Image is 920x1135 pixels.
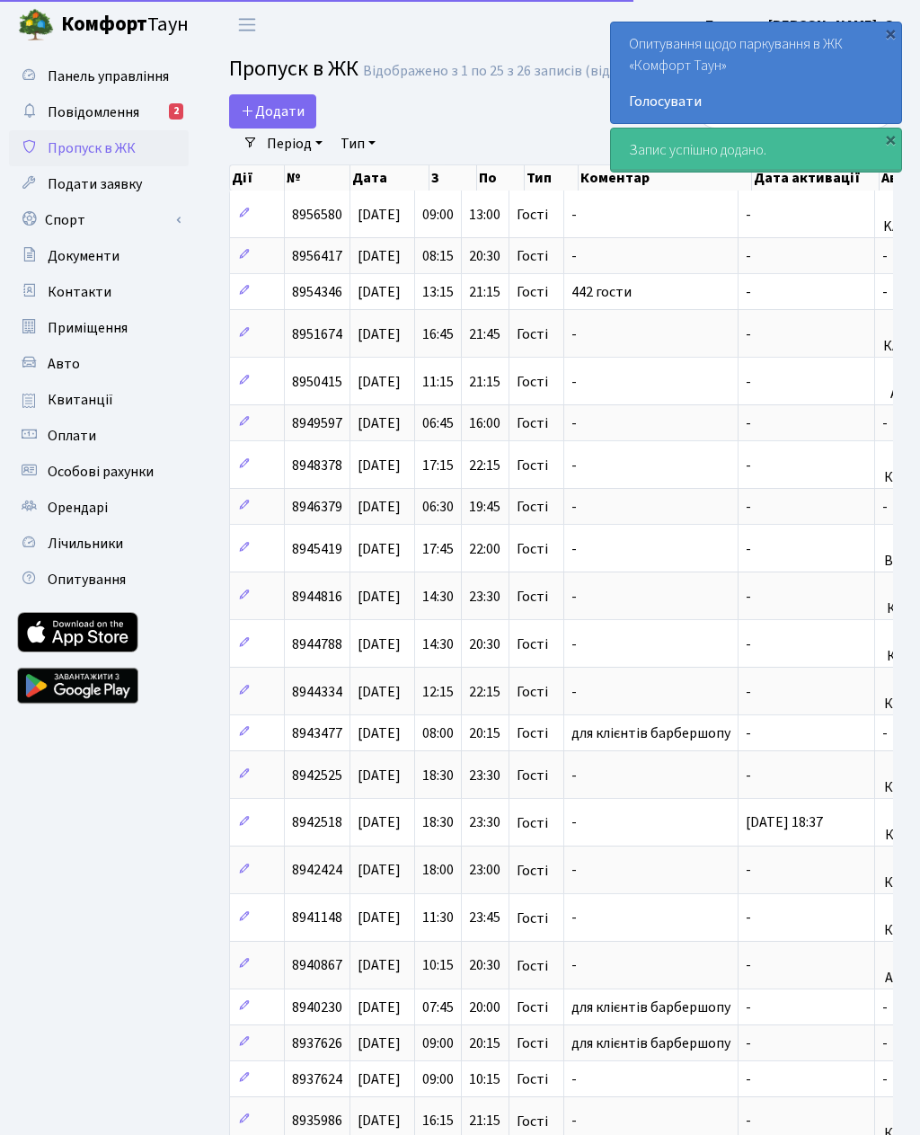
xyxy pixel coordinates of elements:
span: 20:30 [469,246,500,266]
span: Гості [517,416,548,430]
span: 8946379 [292,497,342,517]
span: Документи [48,246,119,266]
span: - [882,1033,888,1053]
span: 18:00 [422,861,454,881]
span: 8941148 [292,909,342,928]
img: logo.png [18,7,54,43]
span: Гості [517,864,548,878]
span: Гості [517,726,548,740]
a: Опитування [9,562,189,598]
span: 12:15 [422,682,454,702]
span: - [746,539,751,559]
span: [DATE] [358,372,401,392]
span: Додати [241,102,305,121]
span: Гості [517,500,548,514]
span: Гості [517,285,548,299]
span: Гості [517,911,548,926]
th: З [429,165,477,191]
span: 19:45 [469,497,500,517]
a: Блєдних [PERSON_NAME]. О. [705,14,898,36]
span: [DATE] [358,1069,401,1089]
div: Опитування щодо паркування в ЖК «Комфорт Таун» [611,22,901,123]
a: Додати [229,94,316,129]
span: 8956417 [292,246,342,266]
span: 23:30 [469,813,500,833]
a: Орендарі [9,490,189,526]
th: № [285,165,350,191]
span: Лічильники [48,534,123,554]
span: [DATE] [358,813,401,833]
span: 20:15 [469,723,500,743]
b: Блєдних [PERSON_NAME]. О. [705,15,898,35]
span: - [571,909,577,928]
span: - [882,413,888,433]
span: 20:30 [469,634,500,654]
span: 23:30 [469,587,500,607]
span: 21:15 [469,282,500,302]
span: - [746,587,751,607]
div: × [881,130,899,148]
span: - [882,246,888,266]
span: 8942518 [292,813,342,833]
span: для клієнтів барбершопу [571,723,730,743]
span: - [571,372,577,392]
span: [DATE] [358,1033,401,1053]
th: По [477,165,525,191]
span: Квитанції [48,390,113,410]
span: 14:30 [422,634,454,654]
span: Гості [517,1072,548,1086]
span: - [882,282,888,302]
span: 20:00 [469,998,500,1017]
span: - [746,766,751,785]
a: Контакти [9,274,189,310]
span: Пропуск в ЖК [229,53,358,84]
span: 18:30 [422,813,454,833]
span: 09:00 [422,1069,454,1089]
span: 16:00 [469,413,500,433]
span: - [746,723,751,743]
span: Гості [517,458,548,473]
span: Повідомлення [48,102,139,122]
div: 2 [169,103,183,120]
span: 14:30 [422,587,454,607]
span: 22:15 [469,456,500,475]
span: [DATE] 18:37 [746,813,823,833]
span: 09:00 [422,1033,454,1053]
span: Гості [517,208,548,222]
span: Гості [517,1036,548,1051]
span: Гості [517,1000,548,1015]
span: - [746,1112,751,1131]
span: - [746,282,751,302]
span: Гості [517,637,548,652]
span: для клієнтів барбершопу [571,998,730,1017]
span: 06:45 [422,413,454,433]
span: Оплати [48,426,96,446]
span: - [882,998,888,1017]
span: Гості [517,685,548,699]
span: Опитування [48,570,126,590]
span: 8942424 [292,861,342,881]
span: Гості [517,249,548,263]
a: Лічильники [9,526,189,562]
button: Переключити навігацію [225,10,270,40]
span: 8954346 [292,282,342,302]
a: Квитанції [9,382,189,418]
span: 20:15 [469,1033,500,1053]
span: 17:15 [422,456,454,475]
a: Пропуск в ЖК [9,130,189,166]
span: - [746,413,751,433]
span: Особові рахунки [48,462,154,482]
th: Дії [230,165,285,191]
span: [DATE] [358,861,401,881]
span: Пропуск в ЖК [48,138,136,158]
span: 08:00 [422,723,454,743]
span: 8945419 [292,539,342,559]
span: - [746,682,751,702]
span: [DATE] [358,205,401,225]
span: [DATE] [358,723,401,743]
span: 8951674 [292,324,342,344]
span: 8948378 [292,456,342,475]
span: 16:15 [422,1112,454,1131]
span: - [746,497,751,517]
span: 8943477 [292,723,342,743]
